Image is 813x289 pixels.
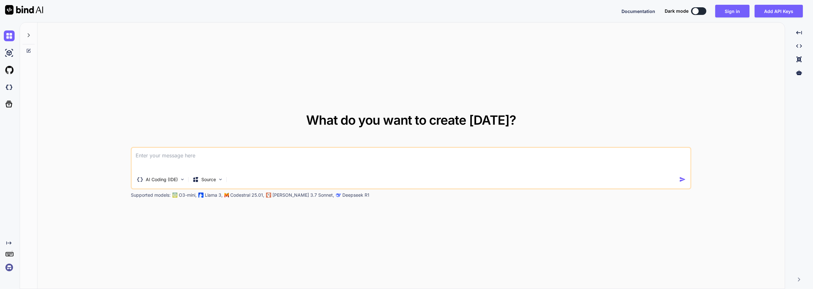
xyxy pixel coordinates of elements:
[665,8,689,14] span: Dark mode
[198,193,204,198] img: Llama2
[225,193,229,197] img: Mistral-AI
[4,65,15,76] img: githubLight
[172,193,178,198] img: GPT-4
[146,176,178,183] p: AI Coding (IDE)
[679,176,686,183] img: icon
[4,82,15,93] img: darkCloudIdeIcon
[622,9,655,14] span: Documentation
[4,48,15,58] img: ai-studio
[622,8,655,15] button: Documentation
[266,193,271,198] img: claude
[5,5,43,15] img: Bind AI
[342,192,369,198] p: Deepseek R1
[336,193,341,198] img: claude
[201,176,216,183] p: Source
[230,192,264,198] p: Codestral 25.01,
[205,192,223,198] p: Llama 3,
[755,5,803,17] button: Add API Keys
[715,5,749,17] button: Sign in
[218,177,223,182] img: Pick Models
[272,192,334,198] p: [PERSON_NAME] 3.7 Sonnet,
[306,112,516,128] span: What do you want to create [DATE]?
[180,177,185,182] img: Pick Tools
[4,30,15,41] img: chat
[131,192,171,198] p: Supported models:
[4,262,15,273] img: signin
[179,192,197,198] p: O3-mini,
